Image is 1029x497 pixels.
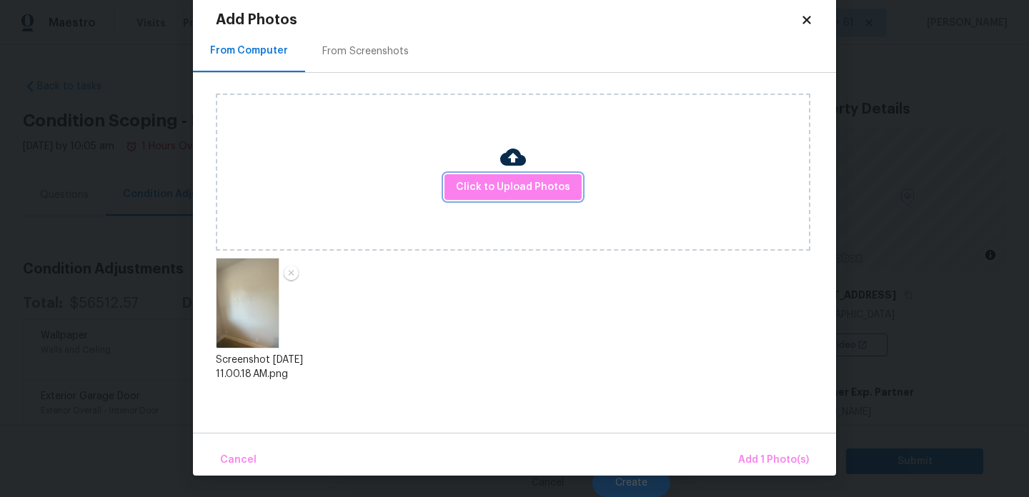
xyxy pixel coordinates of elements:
[322,44,409,59] div: From Screenshots
[444,174,582,201] button: Click to Upload Photos
[500,144,526,170] img: Cloud Upload Icon
[216,353,307,381] div: Screenshot [DATE] 11.00.18 AM.png
[220,451,257,469] span: Cancel
[214,445,262,476] button: Cancel
[210,44,288,58] div: From Computer
[732,445,815,476] button: Add 1 Photo(s)
[216,13,800,27] h2: Add Photos
[738,451,809,469] span: Add 1 Photo(s)
[456,179,570,196] span: Click to Upload Photos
